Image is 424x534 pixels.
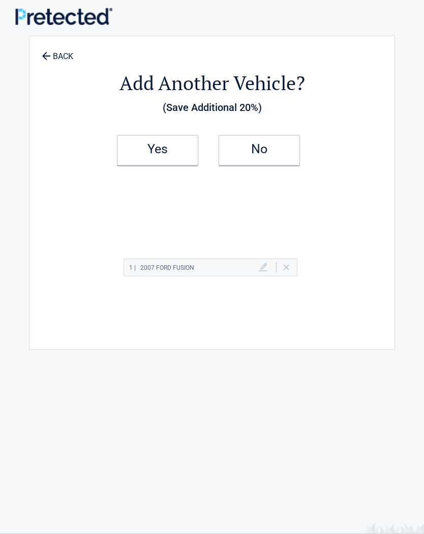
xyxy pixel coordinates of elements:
[129,262,194,274] h2: 2007 Ford FUSION
[128,146,188,153] h2: Yes
[35,70,389,96] h2: Add Another Vehicle?
[129,264,136,271] span: 1 |
[283,264,289,270] a: Delete
[35,99,389,116] h3: (Save Additional 20%)
[15,8,112,25] img: Main Logo
[229,146,289,153] h2: No
[40,43,75,61] a: BACK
